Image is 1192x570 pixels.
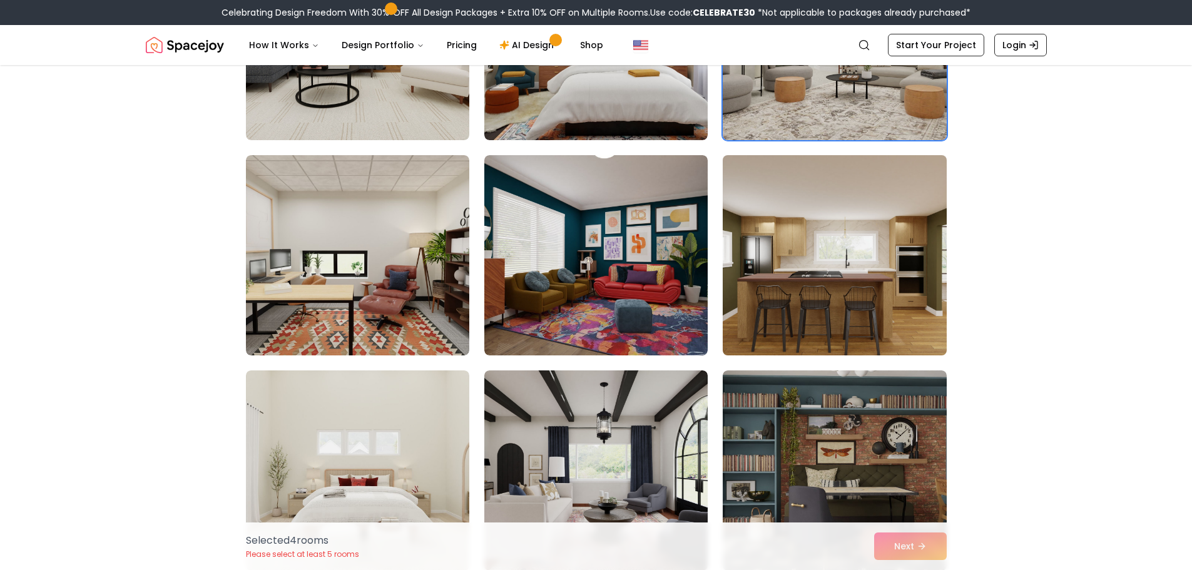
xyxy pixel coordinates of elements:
a: Shop [570,33,613,58]
img: Spacejoy Logo [146,33,224,58]
a: AI Design [489,33,568,58]
span: Use code: [650,6,755,19]
a: Start Your Project [888,34,984,56]
a: Spacejoy [146,33,224,58]
button: Design Portfolio [332,33,434,58]
div: Celebrating Design Freedom With 30% OFF All Design Packages + Extra 10% OFF on Multiple Rooms. [222,6,970,19]
a: Login [994,34,1047,56]
nav: Global [146,25,1047,65]
p: Selected 4 room s [246,533,359,548]
nav: Main [239,33,613,58]
img: Room room-14 [484,155,708,355]
span: *Not applicable to packages already purchased* [755,6,970,19]
p: Please select at least 5 rooms [246,549,359,559]
img: Room room-13 [246,155,469,355]
button: How It Works [239,33,329,58]
img: United States [633,38,648,53]
img: Room room-15 [717,150,952,360]
a: Pricing [437,33,487,58]
b: CELEBRATE30 [693,6,755,19]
